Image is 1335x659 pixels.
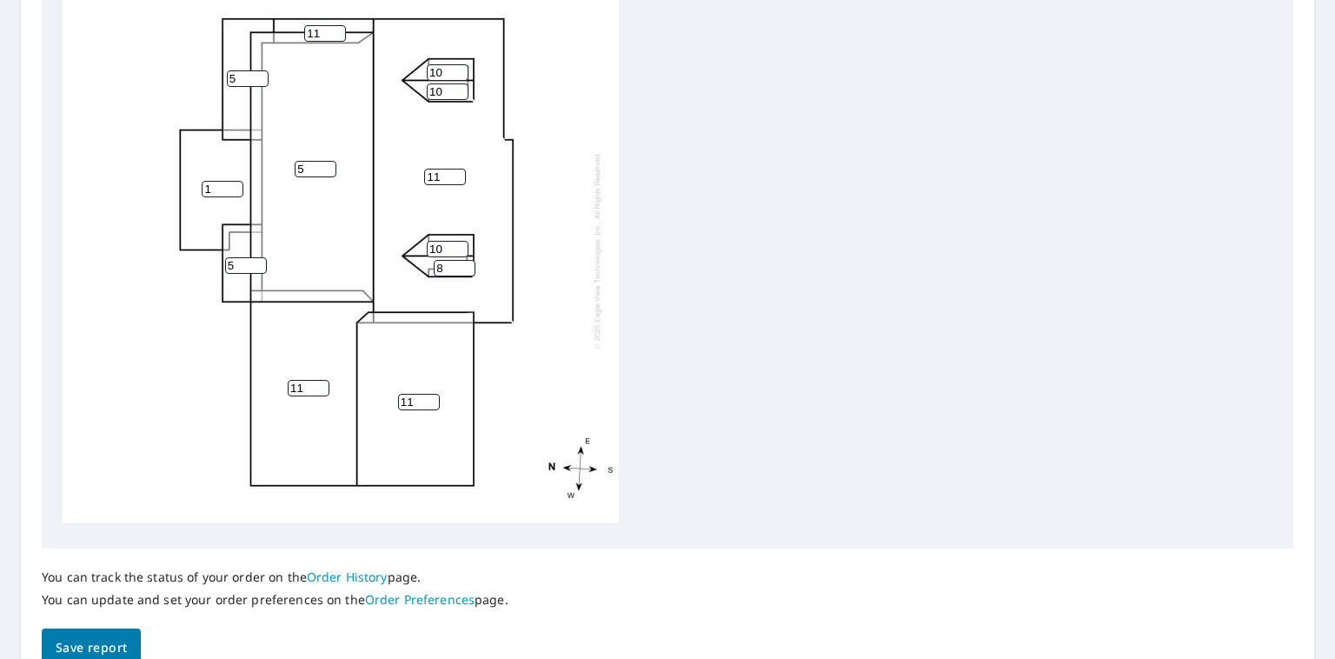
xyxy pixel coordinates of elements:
span: Save report [56,637,127,659]
p: You can track the status of your order on the page. [42,569,508,585]
a: Order Preferences [365,591,475,608]
p: You can update and set your order preferences on the page. [42,592,508,608]
a: Order History [307,569,388,585]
